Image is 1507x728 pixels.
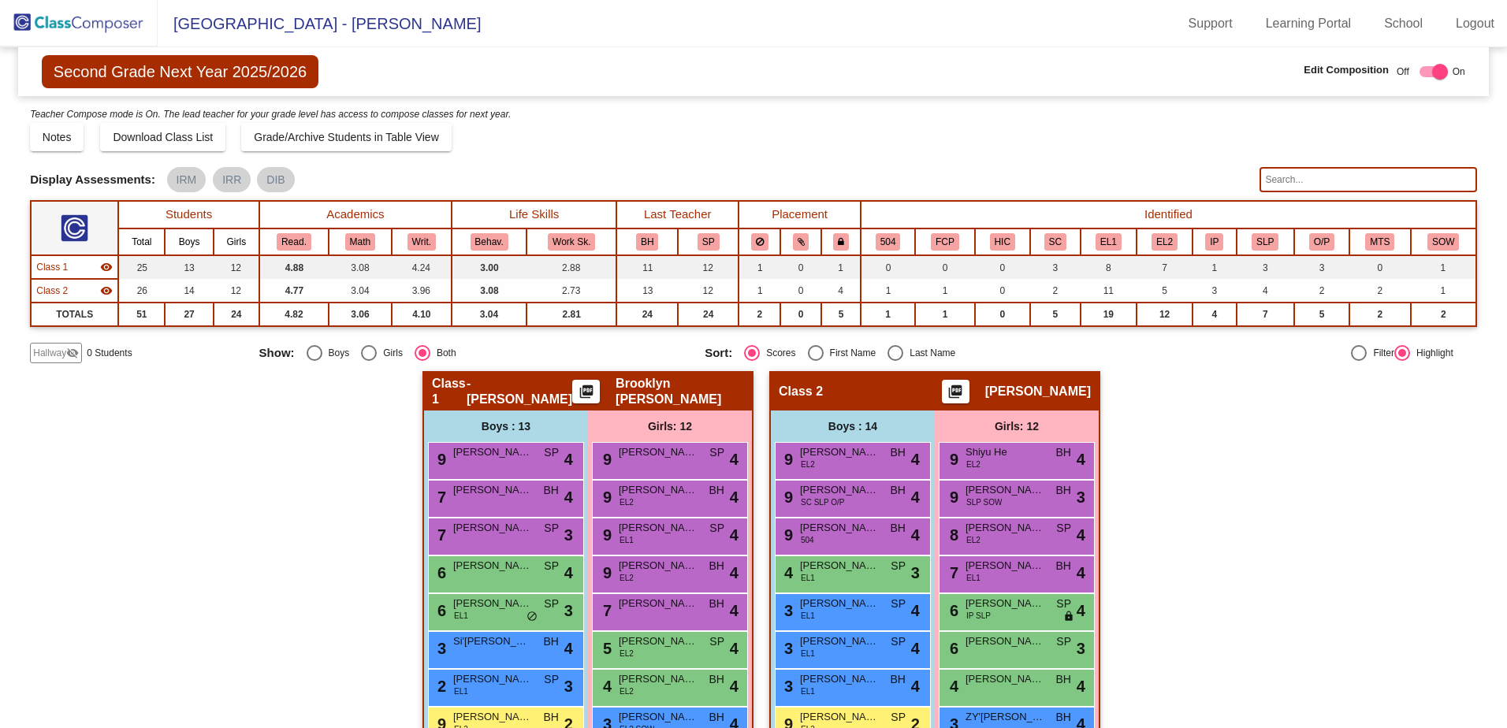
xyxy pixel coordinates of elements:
[100,123,225,151] button: Download Class List
[1453,65,1465,79] span: On
[946,640,958,657] span: 6
[800,671,879,687] span: [PERSON_NAME]
[709,596,724,612] span: BH
[620,572,634,584] span: EL2
[452,255,527,279] td: 3.00
[577,384,596,406] mat-icon: picture_as_pdf
[780,640,793,657] span: 3
[100,284,113,297] mat-icon: visibility
[599,451,612,468] span: 9
[527,611,538,623] span: do_not_disturb_alt
[966,482,1044,498] span: [PERSON_NAME]
[564,448,573,471] span: 4
[966,671,1044,687] span: [PERSON_NAME]
[739,201,861,228] th: Placement
[214,228,259,255] th: Girls
[915,228,974,255] th: Frequent Communication from Parent
[33,346,66,360] span: Hallway
[453,671,532,687] span: [PERSON_NAME]
[966,534,980,546] span: EL2
[780,303,821,326] td: 0
[1063,611,1074,623] span: lock
[985,384,1091,399] span: [PERSON_NAME]
[433,602,446,619] span: 6
[345,233,375,251] button: Math
[527,303,616,326] td: 2.81
[213,167,251,192] mat-chip: IRR
[544,633,559,650] span: BH
[1411,279,1476,303] td: 1
[1056,482,1071,499] span: BH
[165,279,213,303] td: 14
[31,303,118,326] td: TOTALS
[1253,11,1364,36] a: Learning Portal
[599,678,612,695] span: 4
[1294,279,1349,303] td: 2
[1411,255,1476,279] td: 1
[709,520,724,537] span: SP
[801,534,814,546] span: 504
[946,488,958,506] span: 9
[588,410,752,442] div: Girls: 12
[760,346,795,360] div: Scores
[966,572,980,584] span: EL1
[259,346,295,360] span: Show:
[619,633,698,649] span: [PERSON_NAME]
[599,488,612,506] span: 9
[564,599,573,622] span: 3
[87,346,132,360] span: 0 Students
[771,410,935,442] div: Boys : 14
[433,640,446,657] span: 3
[1411,228,1476,255] th: Student on waiver
[453,520,532,536] span: [PERSON_NAME]
[118,255,165,279] td: 25
[616,201,739,228] th: Last Teacher
[322,346,350,360] div: Boys
[911,561,920,585] span: 3
[915,303,974,326] td: 1
[259,303,329,326] td: 4.82
[544,444,559,461] span: SP
[1077,448,1085,471] span: 4
[1077,674,1085,698] span: 4
[739,228,780,255] th: Keep away students
[678,279,739,303] td: 12
[1193,255,1236,279] td: 1
[1056,520,1071,537] span: SP
[780,279,821,303] td: 0
[709,482,724,499] span: BH
[915,279,974,303] td: 1
[564,485,573,509] span: 4
[966,596,1044,611] span: [PERSON_NAME]
[1137,303,1193,326] td: 12
[730,523,739,547] span: 4
[1056,596,1071,612] span: SP
[966,558,1044,574] span: [PERSON_NAME]
[392,303,452,326] td: 4.10
[1349,303,1411,326] td: 2
[377,346,403,360] div: Girls
[876,233,901,251] button: 504
[620,496,634,508] span: EL2
[454,610,468,622] span: EL1
[678,303,739,326] td: 24
[1371,11,1435,36] a: School
[118,201,259,228] th: Students
[214,279,259,303] td: 12
[780,526,793,544] span: 9
[1237,303,1294,326] td: 7
[1367,346,1394,360] div: Filter
[42,55,318,88] span: Second Grade Next Year 2025/2026
[891,482,906,499] span: BH
[705,346,732,360] span: Sort:
[165,303,213,326] td: 27
[975,279,1030,303] td: 0
[966,496,1002,508] span: SLP SOW
[392,279,452,303] td: 3.96
[975,303,1030,326] td: 0
[911,485,920,509] span: 4
[1056,444,1071,461] span: BH
[433,488,446,506] span: 7
[452,303,527,326] td: 3.04
[548,233,595,251] button: Work Sk.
